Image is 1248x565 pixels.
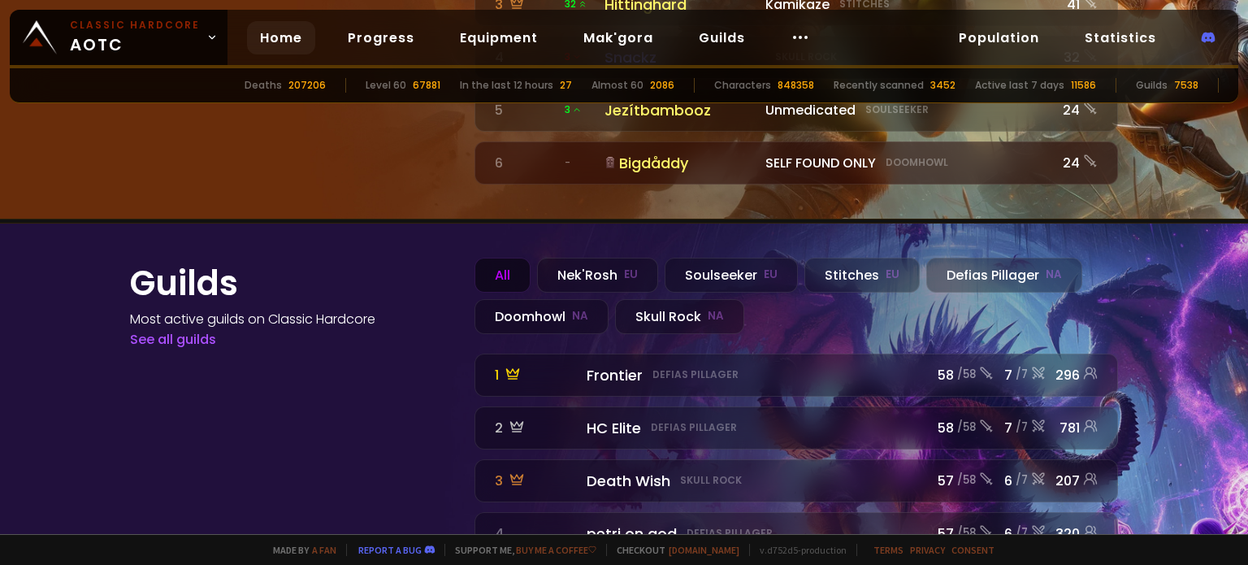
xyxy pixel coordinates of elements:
div: All [474,258,531,293]
div: 24 [1055,153,1098,173]
h1: Guilds [130,258,455,309]
span: 3 [565,102,582,117]
div: Bigdåddy [604,152,756,174]
div: Skull Rock [615,299,744,334]
a: See all guilds [130,330,216,349]
small: Doomhowl [886,155,948,170]
small: EU [764,267,778,283]
a: Population [946,21,1052,54]
div: Unmedicated [765,100,1046,120]
a: Guilds [686,21,758,54]
a: Home [247,21,315,54]
a: a fan [312,544,336,556]
span: AOTC [70,18,200,57]
div: Characters [714,78,771,93]
div: Nek'Rosh [537,258,658,293]
a: 3 Death WishSkull Rock57 /586/7207 [474,459,1118,502]
span: Made by [263,544,336,556]
div: 6 [495,153,555,173]
div: 207206 [288,78,326,93]
a: Buy me a coffee [516,544,596,556]
div: Doomhowl [474,299,609,334]
span: - [565,155,570,170]
a: Equipment [447,21,551,54]
span: v. d752d5 - production [749,544,847,556]
div: Recently scanned [834,78,924,93]
a: Privacy [910,544,945,556]
a: 2 HC EliteDefias Pillager58 /587/7781 [474,406,1118,450]
a: Classic HardcoreAOTC [10,10,227,65]
a: Consent [951,544,994,556]
div: Stitches [804,258,920,293]
a: 5 3JezítbamboozUnmedicatedSoulseeker24 [474,89,1118,132]
div: 2086 [650,78,674,93]
h4: Most active guilds on Classic Hardcore [130,309,455,329]
div: 848358 [778,78,814,93]
div: 5 [495,100,555,120]
div: Level 60 [366,78,406,93]
div: 24 [1055,100,1098,120]
div: In the last 12 hours [460,78,553,93]
a: Statistics [1072,21,1169,54]
div: Guilds [1136,78,1168,93]
small: EU [886,267,899,283]
small: EU [624,267,638,283]
div: SELF FOUND ONLY [765,153,1046,173]
div: 67881 [413,78,440,93]
small: NA [708,308,724,324]
a: 1 FrontierDefias Pillager58 /587/7296 [474,354,1118,397]
div: Defias Pillager [926,258,1082,293]
small: Soulseeker [865,102,929,117]
div: 3452 [930,78,955,93]
div: Almost 60 [591,78,643,93]
a: 6 -BigdåddySELF FOUND ONLYDoomhowl24 [474,141,1118,185]
div: Deaths [245,78,282,93]
small: NA [572,308,588,324]
small: NA [1046,267,1062,283]
a: Terms [873,544,903,556]
a: Report a bug [358,544,422,556]
span: Support me, [444,544,596,556]
span: Checkout [606,544,739,556]
small: Classic Hardcore [70,18,200,33]
div: Active last 7 days [975,78,1064,93]
a: Mak'gora [570,21,666,54]
a: [DOMAIN_NAME] [669,544,739,556]
div: Jezítbambooz [604,99,756,121]
div: 27 [560,78,572,93]
a: Progress [335,21,427,54]
div: Soulseeker [665,258,798,293]
div: 11586 [1071,78,1096,93]
div: 7538 [1174,78,1198,93]
a: 4 petri on godDefias Pillager57 /586/7320 [474,512,1118,555]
